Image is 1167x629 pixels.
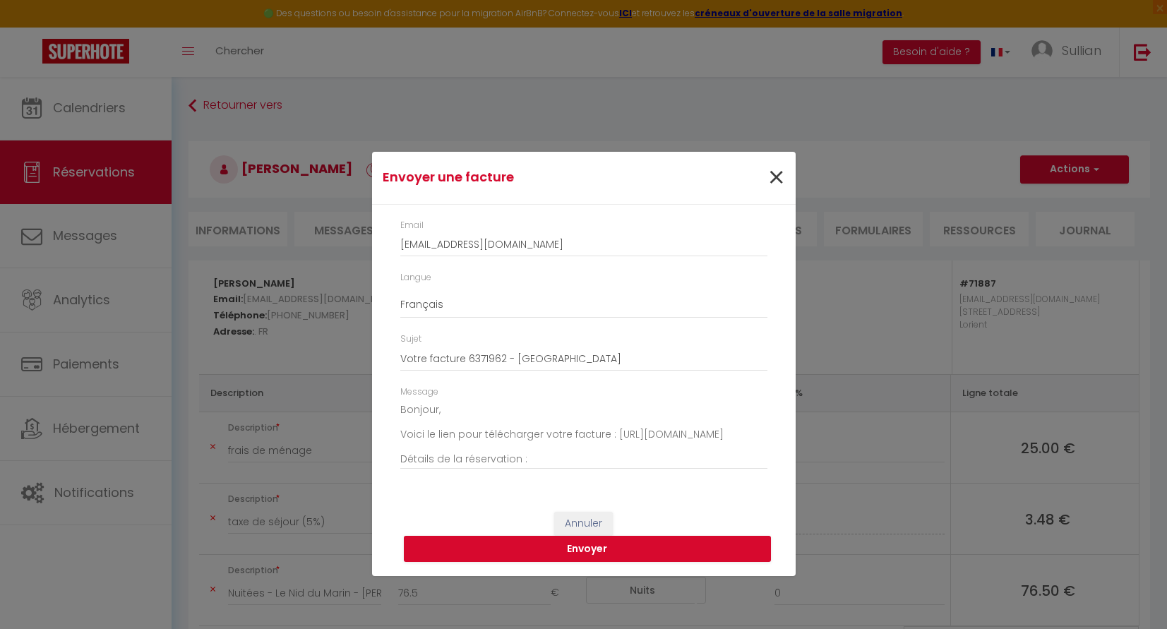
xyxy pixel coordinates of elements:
button: Close [767,163,785,193]
h4: Envoyer une facture [383,167,645,187]
span: × [767,157,785,199]
button: Ouvrir le widget de chat LiveChat [11,6,54,48]
label: Message [400,385,438,399]
label: Email [400,219,424,232]
label: Sujet [400,333,421,346]
button: Envoyer [404,536,771,563]
button: Annuler [554,512,613,536]
label: Langue [400,271,431,284]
